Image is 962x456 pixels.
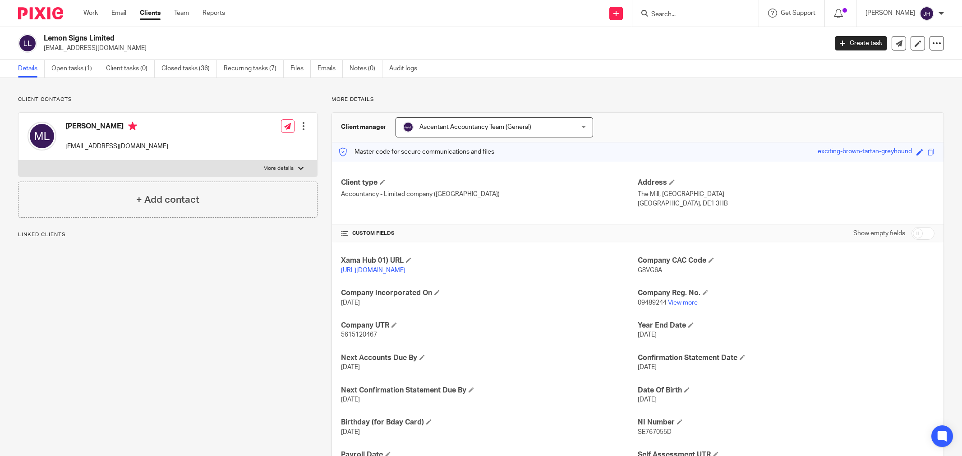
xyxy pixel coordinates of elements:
[638,386,934,395] h4: Date Of Birth
[668,300,698,306] a: View more
[28,122,56,150] img: svg%3E
[638,418,934,427] h4: NI Number
[638,178,934,187] h4: Address
[341,429,360,435] span: [DATE]
[341,288,638,298] h4: Company Incorporated On
[140,9,161,18] a: Clients
[83,9,98,18] a: Work
[263,165,294,172] p: More details
[341,353,638,363] h4: Next Accounts Due By
[44,44,821,53] p: [EMAIL_ADDRESS][DOMAIN_NAME]
[51,60,99,78] a: Open tasks (1)
[638,288,934,298] h4: Company Reg. No.
[638,364,657,370] span: [DATE]
[341,178,638,187] h4: Client type
[638,190,934,199] p: The Mill, [GEOGRAPHIC_DATA]
[835,36,887,50] a: Create task
[865,9,915,18] p: [PERSON_NAME]
[419,124,531,130] span: Ascentant Accountancy Team (General)
[161,60,217,78] a: Closed tasks (36)
[341,418,638,427] h4: Birthday (for Bday Card)
[341,397,360,403] span: [DATE]
[111,9,126,18] a: Email
[128,122,137,131] i: Primary
[174,9,189,18] a: Team
[18,7,63,19] img: Pixie
[18,60,45,78] a: Details
[781,10,815,16] span: Get Support
[638,267,662,274] span: G8VG6A
[106,60,155,78] a: Client tasks (0)
[341,386,638,395] h4: Next Confirmation Statement Due By
[341,190,638,199] p: Accountancy - Limited company ([GEOGRAPHIC_DATA])
[350,60,382,78] a: Notes (0)
[818,147,912,157] div: exciting-brown-tartan-greyhound
[331,96,944,103] p: More details
[638,429,672,435] span: SE767055D
[389,60,424,78] a: Audit logs
[341,332,377,338] span: 5615120467
[341,300,360,306] span: [DATE]
[18,34,37,53] img: svg%3E
[341,123,387,132] h3: Client manager
[650,11,732,19] input: Search
[65,122,168,133] h4: [PERSON_NAME]
[638,300,667,306] span: 09489244
[224,60,284,78] a: Recurring tasks (7)
[341,321,638,330] h4: Company UTR
[341,267,405,274] a: [URL][DOMAIN_NAME]
[638,321,934,330] h4: Year End Date
[853,229,905,238] label: Show empty fields
[403,122,414,132] img: svg%3E
[341,364,360,370] span: [DATE]
[318,60,343,78] a: Emails
[18,96,318,103] p: Client contacts
[203,9,225,18] a: Reports
[18,231,318,238] p: Linked clients
[920,6,934,21] img: svg%3E
[638,256,934,265] h4: Company CAC Code
[341,230,638,237] h4: CUSTOM FIELDS
[65,142,168,151] p: [EMAIL_ADDRESS][DOMAIN_NAME]
[136,193,199,207] h4: + Add contact
[638,199,934,208] p: [GEOGRAPHIC_DATA], DE1 3HB
[44,34,666,43] h2: Lemon Signs Limited
[341,256,638,265] h4: Xama Hub 01) URL
[638,397,657,403] span: [DATE]
[638,353,934,363] h4: Confirmation Statement Date
[339,147,494,156] p: Master code for secure communications and files
[638,332,657,338] span: [DATE]
[290,60,311,78] a: Files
